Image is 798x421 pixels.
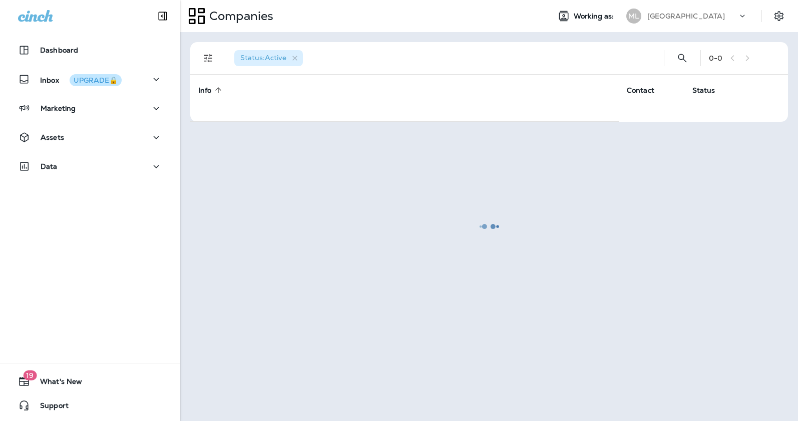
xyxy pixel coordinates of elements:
button: Data [10,156,170,176]
button: Dashboard [10,40,170,60]
p: Inbox [40,74,122,85]
span: 19 [23,370,37,380]
p: Marketing [41,104,76,112]
div: ML [626,9,641,24]
button: Marketing [10,98,170,118]
button: 19What's New [10,371,170,391]
button: Settings [770,7,788,25]
p: Companies [205,9,273,24]
span: Support [30,401,69,413]
div: UPGRADE🔒 [74,77,118,84]
button: UPGRADE🔒 [70,74,122,86]
span: What's New [30,377,82,389]
button: Assets [10,127,170,147]
p: Dashboard [40,46,78,54]
span: Working as: [574,12,616,21]
p: [GEOGRAPHIC_DATA] [647,12,725,20]
button: Collapse Sidebar [149,6,177,26]
p: Data [41,162,58,170]
p: Assets [41,133,64,141]
button: Support [10,395,170,415]
button: InboxUPGRADE🔒 [10,69,170,89]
